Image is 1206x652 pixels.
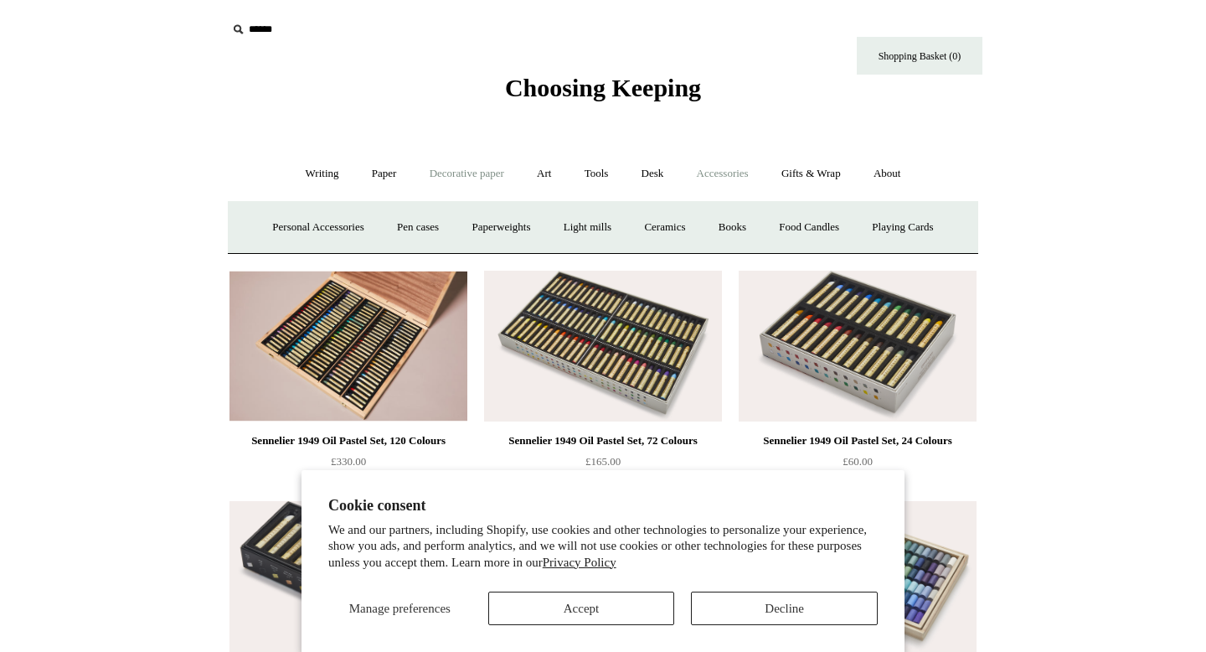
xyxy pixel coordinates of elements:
button: Accept [488,592,675,625]
div: Sennelier 1949 Oil Pastel Set, 120 Colours [234,431,463,451]
a: Writing [291,152,354,196]
a: Food Candles [764,205,854,250]
a: Light mills [549,205,626,250]
a: Ceramics [629,205,700,250]
a: About [858,152,916,196]
a: Paper [357,152,412,196]
a: Art [522,152,566,196]
span: £60.00 [843,455,873,468]
a: Accessories [682,152,764,196]
a: Sennelier 1949 Oil Pastel Set, 120 Colours £330.00 [229,431,467,499]
button: Manage preferences [328,592,472,625]
span: Choosing Keeping [505,74,701,101]
img: Sennelier 1949 Oil Pastel Set, 12 Iridescent Colours [229,501,467,652]
img: Sennelier 1949 Oil Pastel Set, 72 Colours [484,271,722,422]
a: Shopping Basket (0) [857,37,982,75]
a: Sennelier 1949 Oil Pastel Set, 24 Colours Sennelier 1949 Oil Pastel Set, 24 Colours [739,271,977,422]
a: Pen cases [382,205,454,250]
a: Paperweights [456,205,545,250]
h2: Cookie consent [328,497,878,515]
span: £165.00 [585,455,621,468]
a: Playing Cards [857,205,948,250]
a: Tools [569,152,624,196]
img: Sennelier 1949 Oil Pastel Set, 24 Colours [739,271,977,422]
a: Sennelier 1949 Oil Pastel Set, 24 Colours £60.00 [739,431,977,499]
a: Desk [626,152,679,196]
span: £330.00 [331,455,366,468]
a: Decorative paper [415,152,519,196]
a: Sennelier 1949 Oil Pastel Set, 72 Colours £165.00 [484,431,722,499]
img: Sennelier 1949 Oil Pastel Set, 120 Colours [229,271,467,422]
a: Books [703,205,761,250]
a: Personal Accessories [257,205,379,250]
a: Sennelier 1949 Oil Pastel Set, 120 Colours Sennelier 1949 Oil Pastel Set, 120 Colours [229,271,467,422]
button: Decline [691,592,878,625]
a: Choosing Keeping [505,87,701,99]
a: Privacy Policy [543,556,616,569]
a: Sennelier 1949 Oil Pastel Set, 12 Iridescent Colours Sennelier 1949 Oil Pastel Set, 12 Iridescent... [229,501,467,652]
p: We and our partners, including Shopify, use cookies and other technologies to personalize your ex... [328,522,878,572]
div: Sennelier 1949 Oil Pastel Set, 72 Colours [488,431,718,451]
a: Sennelier 1949 Oil Pastel Set, 72 Colours Sennelier 1949 Oil Pastel Set, 72 Colours [484,271,722,422]
div: Sennelier 1949 Oil Pastel Set, 24 Colours [743,431,972,451]
span: Manage preferences [349,602,451,615]
a: Gifts & Wrap [766,152,856,196]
